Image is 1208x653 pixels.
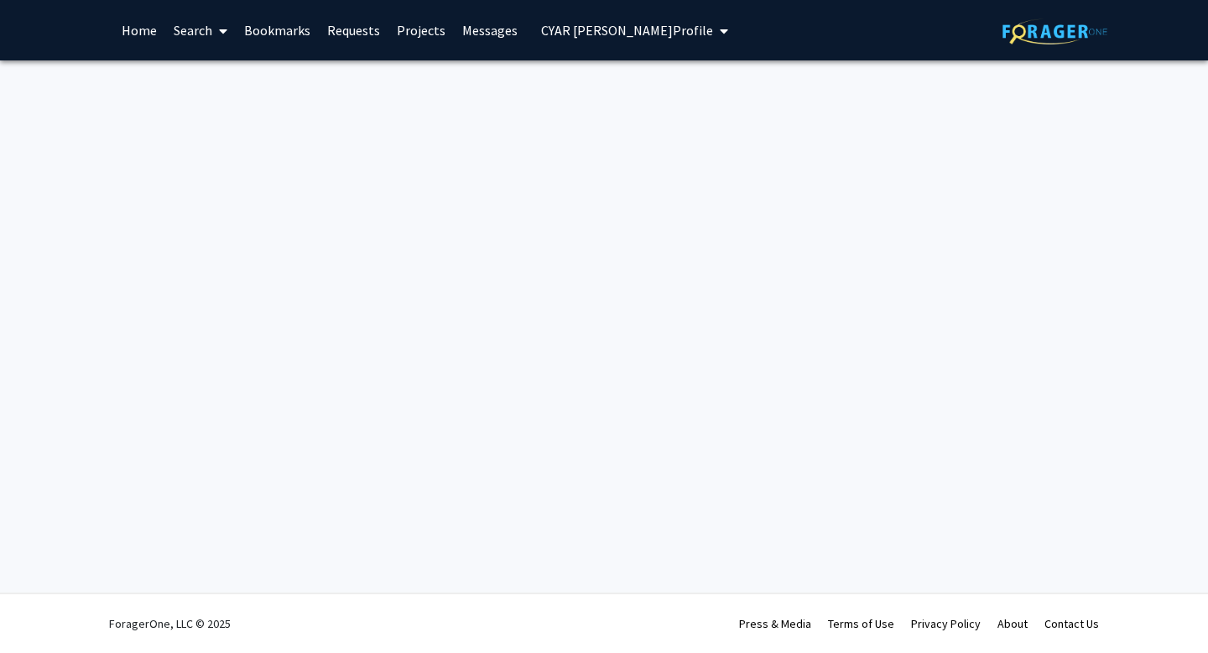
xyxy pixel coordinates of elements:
[828,616,894,631] a: Terms of Use
[319,1,388,60] a: Requests
[541,22,713,39] span: CYAR [PERSON_NAME] Profile
[109,594,231,653] div: ForagerOne, LLC © 2025
[997,616,1028,631] a: About
[1044,616,1099,631] a: Contact Us
[165,1,236,60] a: Search
[113,1,165,60] a: Home
[388,1,454,60] a: Projects
[739,616,811,631] a: Press & Media
[911,616,981,631] a: Privacy Policy
[1002,18,1107,44] img: ForagerOne Logo
[236,1,319,60] a: Bookmarks
[454,1,526,60] a: Messages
